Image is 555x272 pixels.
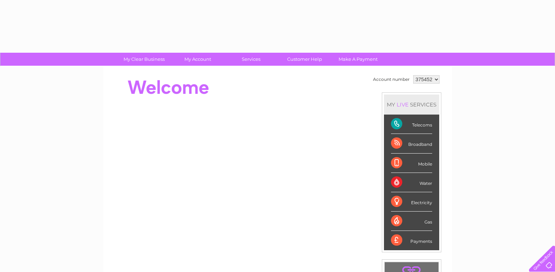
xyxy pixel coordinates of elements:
[391,115,432,134] div: Telecoms
[391,173,432,192] div: Water
[276,53,334,66] a: Customer Help
[391,134,432,153] div: Broadband
[115,53,173,66] a: My Clear Business
[391,154,432,173] div: Mobile
[395,101,410,108] div: LIVE
[391,192,432,212] div: Electricity
[329,53,387,66] a: Make A Payment
[384,95,439,115] div: MY SERVICES
[169,53,227,66] a: My Account
[371,73,411,85] td: Account number
[391,231,432,250] div: Payments
[222,53,280,66] a: Services
[391,212,432,231] div: Gas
